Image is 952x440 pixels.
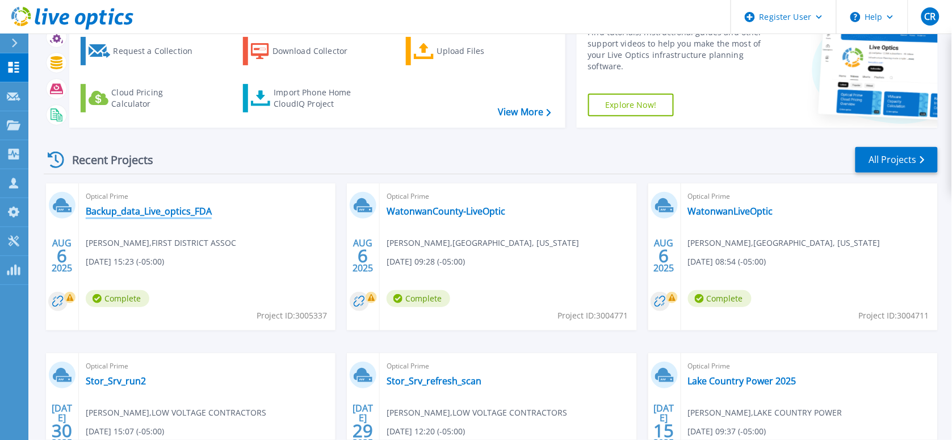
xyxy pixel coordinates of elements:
span: [DATE] 15:23 (-05:00) [86,255,164,268]
a: Stor_Srv_run2 [86,375,146,387]
span: [DATE] 15:07 (-05:00) [86,425,164,438]
span: 6 [659,251,669,261]
span: Optical Prime [387,360,630,372]
span: [DATE] 09:28 (-05:00) [387,255,465,268]
span: Optical Prime [86,190,329,203]
span: 29 [353,426,374,435]
span: 15 [654,426,674,435]
span: Optical Prime [387,190,630,203]
span: Optical Prime [688,190,931,203]
a: Stor_Srv_refresh_scan [387,375,481,387]
a: Upload Files [406,37,532,65]
div: AUG 2025 [353,235,374,276]
span: [DATE] 09:37 (-05:00) [688,425,766,438]
div: AUG 2025 [653,235,675,276]
span: [PERSON_NAME] , [GEOGRAPHIC_DATA], [US_STATE] [387,237,579,249]
span: Project ID: 3005337 [257,309,327,322]
span: CR [924,12,936,21]
a: Cloud Pricing Calculator [81,84,207,112]
a: Download Collector [243,37,370,65]
div: Recent Projects [44,146,169,174]
a: WatonwanLiveOptic [688,206,773,217]
div: Request a Collection [113,40,204,62]
a: Request a Collection [81,37,207,65]
div: Find tutorials, instructional guides and other support videos to help you make the most of your L... [588,27,771,72]
span: Complete [688,290,752,307]
span: [PERSON_NAME] , LOW VOLTAGE CONTRACTORS [387,407,567,419]
div: Download Collector [272,40,363,62]
span: [PERSON_NAME] , LOW VOLTAGE CONTRACTORS [86,407,266,419]
span: Optical Prime [688,360,931,372]
span: Complete [86,290,149,307]
a: View More [498,107,551,118]
a: All Projects [855,147,938,173]
span: 30 [52,426,72,435]
a: Backup_data_Live_optics_FDA [86,206,212,217]
span: Complete [387,290,450,307]
a: WatonwanCounty-LiveOptic [387,206,505,217]
div: Import Phone Home CloudIQ Project [274,87,362,110]
div: Cloud Pricing Calculator [111,87,202,110]
span: 6 [358,251,368,261]
span: Optical Prime [86,360,329,372]
div: Upload Files [437,40,528,62]
span: Project ID: 3004711 [859,309,929,322]
span: [PERSON_NAME] , FIRST DISTRICT ASSOC [86,237,236,249]
span: [PERSON_NAME] , LAKE COUNTRY POWER [688,407,842,419]
span: [DATE] 12:20 (-05:00) [387,425,465,438]
span: [PERSON_NAME] , [GEOGRAPHIC_DATA], [US_STATE] [688,237,880,249]
div: AUG 2025 [51,235,73,276]
a: Lake Country Power 2025 [688,375,796,387]
span: 6 [57,251,67,261]
span: Project ID: 3004771 [558,309,628,322]
a: Explore Now! [588,94,674,116]
span: [DATE] 08:54 (-05:00) [688,255,766,268]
